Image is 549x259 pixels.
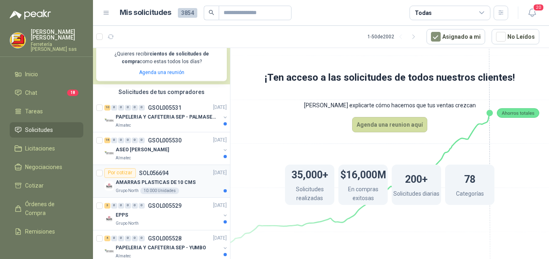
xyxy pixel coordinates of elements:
[492,29,539,44] button: No Leídos
[148,138,182,143] p: GSOL005530
[139,203,145,209] div: 0
[104,116,114,125] img: Company Logo
[25,125,53,134] span: Solicitudes
[10,33,25,48] img: Company Logo
[10,10,51,19] img: Logo peakr
[10,224,83,239] a: Remisiones
[132,236,138,241] div: 0
[31,42,83,52] p: Ferretería [PERSON_NAME] sas
[132,203,138,209] div: 0
[139,236,145,241] div: 0
[122,51,209,64] b: cientos de solicitudes de compra
[116,179,196,186] p: AMARRAS PLASTICAS DE 10 CMS
[118,105,124,111] div: 0
[338,185,388,205] p: En compras exitosas
[25,163,62,171] span: Negociaciones
[415,8,432,17] div: Todas
[132,105,138,111] div: 0
[111,138,117,143] div: 0
[10,178,83,193] a: Cotizar
[116,122,131,129] p: Almatec
[213,169,227,177] p: [DATE]
[104,203,110,209] div: 3
[464,169,475,187] h1: 78
[213,136,227,144] p: [DATE]
[104,181,114,191] img: Company Logo
[104,103,228,129] a: 10 0 0 0 0 0 GSOL005531[DATE] Company LogoPAPELERIA Y CAFETERIA SEP - PALMASECAAlmatec
[118,236,124,241] div: 0
[104,136,228,161] a: 16 0 0 0 0 0 GSOL005530[DATE] Company LogoASEO [PERSON_NAME]Almatec
[139,69,184,75] a: Agenda una reunión
[104,236,110,241] div: 4
[25,70,38,79] span: Inicio
[111,236,117,241] div: 0
[148,203,182,209] p: GSOL005529
[213,202,227,209] p: [DATE]
[10,159,83,175] a: Negociaciones
[209,10,214,15] span: search
[139,105,145,111] div: 0
[125,203,131,209] div: 0
[111,105,117,111] div: 0
[25,181,44,190] span: Cotizar
[139,138,145,143] div: 0
[213,234,227,242] p: [DATE]
[10,122,83,138] a: Solicitudes
[118,138,124,143] div: 0
[93,165,230,198] a: Por cotizarSOL056694[DATE] Company LogoAMARRAS PLASTICAS DE 10 CMSGrupo North10.000 Unidades
[116,155,131,161] p: Almatec
[25,107,43,116] span: Tareas
[125,236,131,241] div: 0
[285,185,334,205] p: Solicitudes realizadas
[213,104,227,111] p: [DATE]
[111,203,117,209] div: 0
[132,138,138,143] div: 0
[340,165,386,183] h1: $16,000M
[31,29,83,40] p: [PERSON_NAME] [PERSON_NAME]
[178,8,197,18] span: 3854
[139,170,169,176] p: SOL056694
[456,189,484,200] p: Categorías
[104,138,110,143] div: 16
[291,165,328,183] h1: 35,000+
[104,246,114,256] img: Company Logo
[25,227,55,236] span: Remisiones
[104,201,228,227] a: 3 0 0 0 0 0 GSOL005529[DATE] Company LogoEPPSGrupo North
[25,200,76,217] span: Órdenes de Compra
[104,148,114,158] img: Company Logo
[101,50,222,65] p: ¿Quieres recibir como estas todos los días?
[525,6,539,20] button: 20
[352,117,427,132] button: Agenda una reunion aquí
[140,188,179,194] div: 10.000 Unidades
[427,29,485,44] button: Asignado a mi
[10,104,83,119] a: Tareas
[104,214,114,223] img: Company Logo
[118,203,124,209] div: 0
[10,85,83,100] a: Chat18
[116,211,128,219] p: EPPS
[25,88,37,97] span: Chat
[93,84,230,100] div: Solicitudes de tus compradores
[148,105,182,111] p: GSOL005531
[104,168,136,178] div: Por cotizar
[148,236,182,241] p: GSOL005528
[116,244,206,252] p: PAPELERIA Y CAFETERIA SEP - YUMBO
[367,30,420,43] div: 1 - 50 de 2002
[116,220,139,227] p: Grupo North
[120,7,171,19] h1: Mis solicitudes
[10,141,83,156] a: Licitaciones
[393,189,439,200] p: Solicitudes diarias
[10,67,83,82] a: Inicio
[125,138,131,143] div: 0
[125,105,131,111] div: 0
[10,196,83,221] a: Órdenes de Compra
[116,188,139,194] p: Grupo North
[67,90,78,96] span: 18
[104,105,110,111] div: 10
[25,144,55,153] span: Licitaciones
[405,169,428,187] h1: 200+
[116,113,216,121] p: PAPELERIA Y CAFETERIA SEP - PALMASECA
[116,146,169,154] p: ASEO [PERSON_NAME]
[533,4,544,11] span: 20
